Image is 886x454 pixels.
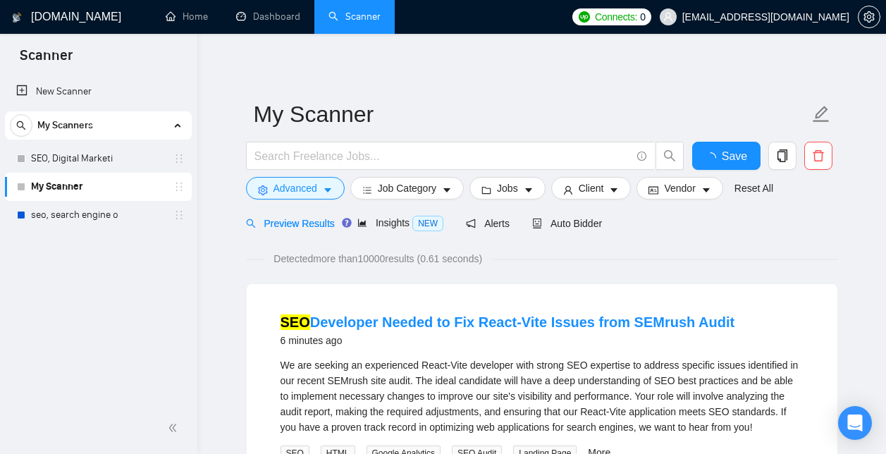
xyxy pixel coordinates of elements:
span: setting [859,11,880,23]
span: Vendor [664,180,695,196]
a: Reset All [734,180,773,196]
span: holder [173,181,185,192]
span: Alerts [466,218,510,229]
span: search [11,121,32,130]
span: Preview Results [246,218,335,229]
span: user [563,185,573,195]
span: Client [579,180,604,196]
span: idcard [648,185,658,195]
span: caret-down [442,185,452,195]
span: holder [173,153,185,164]
span: double-left [168,421,182,435]
span: notification [466,219,476,228]
span: search [246,219,256,228]
span: area-chart [357,218,367,228]
span: caret-down [609,185,619,195]
span: copy [769,149,796,162]
div: Tooltip anchor [340,216,353,229]
span: bars [362,185,372,195]
input: Scanner name... [254,97,809,132]
span: setting [258,185,268,195]
button: delete [804,142,832,170]
button: barsJob Categorycaret-down [350,177,464,200]
span: 0 [640,9,646,25]
span: Save [722,147,747,165]
li: My Scanners [5,111,192,229]
button: search [656,142,684,170]
a: SEODeveloper Needed to Fix React-Vite Issues from SEMrush Audit [281,314,735,330]
div: 6 minutes ago [281,332,735,349]
img: logo [12,6,22,29]
span: caret-down [524,185,534,195]
a: SEO, Digital Marketi [31,145,165,173]
span: caret-down [701,185,711,195]
span: Advanced [273,180,317,196]
span: Auto Bidder [532,218,602,229]
input: Search Freelance Jobs... [254,147,631,165]
div: We are seeking an experienced React-Vite developer with strong SEO expertise to address specific ... [281,357,804,435]
a: setting [858,11,880,23]
button: search [10,114,32,137]
button: userClientcaret-down [551,177,632,200]
button: copy [768,142,796,170]
span: info-circle [637,152,646,161]
button: Save [692,142,761,170]
span: search [656,149,683,162]
span: Job Category [378,180,436,196]
span: Insights [357,217,443,228]
img: upwork-logo.png [579,11,590,23]
span: loading [705,152,722,164]
span: Connects: [595,9,637,25]
span: Detected more than 10000 results (0.61 seconds) [264,251,492,266]
span: folder [481,185,491,195]
a: My Scanner [31,173,165,201]
a: New Scanner [16,78,180,106]
li: New Scanner [5,78,192,106]
span: holder [173,209,185,221]
div: Open Intercom Messenger [838,406,872,440]
mark: SEO [281,314,310,330]
span: NEW [412,216,443,231]
span: caret-down [323,185,333,195]
span: delete [805,149,832,162]
span: edit [812,105,830,123]
a: homeHome [166,11,208,23]
span: Scanner [8,45,84,75]
a: searchScanner [328,11,381,23]
button: settingAdvancedcaret-down [246,177,345,200]
span: My Scanners [37,111,93,140]
span: user [663,12,673,22]
span: robot [532,219,542,228]
button: folderJobscaret-down [469,177,546,200]
button: setting [858,6,880,28]
a: dashboardDashboard [236,11,300,23]
button: idcardVendorcaret-down [636,177,722,200]
span: Jobs [497,180,518,196]
a: seo, search engine o [31,201,165,229]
